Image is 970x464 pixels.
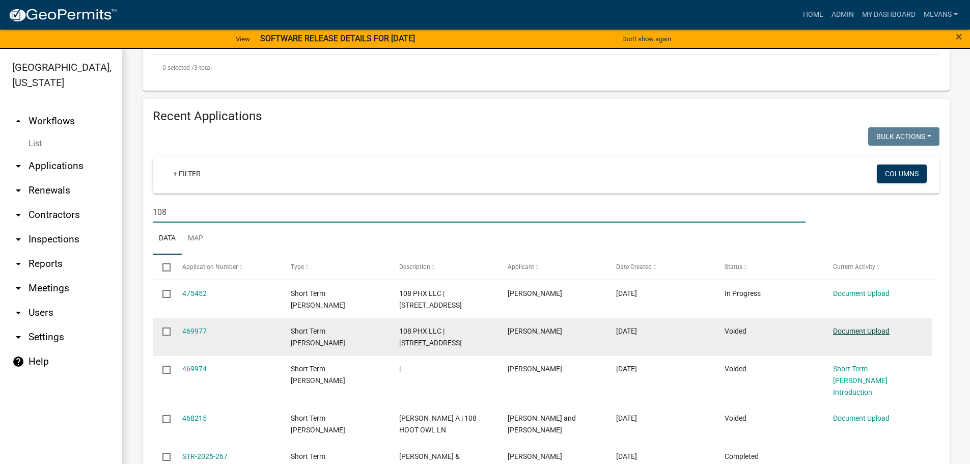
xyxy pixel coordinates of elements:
[858,5,920,24] a: My Dashboard
[823,255,932,279] datatable-header-cell: Current Activity
[833,289,890,297] a: Document Upload
[291,414,345,434] span: Short Term Rental Registration
[12,258,24,270] i: arrow_drop_down
[182,289,207,297] a: 475452
[868,127,939,146] button: Bulk Actions
[498,255,606,279] datatable-header-cell: Applicant
[291,289,345,309] span: Short Term Rental Registration
[616,327,637,335] span: 08/27/2025
[616,365,637,373] span: 08/27/2025
[182,414,207,422] a: 468215
[12,307,24,319] i: arrow_drop_down
[833,414,890,422] a: Document Upload
[399,327,462,347] span: 108 PHX LLC | 108 PHOENIX DR
[291,263,304,270] span: Type
[508,327,562,335] span: Paul Gabrail
[956,31,962,43] button: Close
[232,31,254,47] a: View
[508,414,576,434] span: Brittany and Seth McFle
[920,5,962,24] a: Mevans
[182,223,209,255] a: Map
[153,55,939,80] div: 3 total
[399,263,430,270] span: Description
[12,209,24,221] i: arrow_drop_down
[182,452,228,460] a: STR-2025-267
[12,331,24,343] i: arrow_drop_down
[508,263,534,270] span: Applicant
[12,233,24,245] i: arrow_drop_down
[399,414,477,434] span: FLETCHER BRITTANY A | 108 HOOT OWL LN
[291,327,345,347] span: Short Term Rental Registration
[153,109,939,124] h4: Recent Applications
[606,255,715,279] datatable-header-cell: Date Created
[182,365,207,373] a: 469974
[616,263,652,270] span: Date Created
[616,452,637,460] span: 08/19/2025
[725,414,746,422] span: Voided
[508,365,562,373] span: Paul Gabrail
[725,452,759,460] span: Completed
[508,289,562,297] span: Paul Gabrail
[291,365,345,385] span: Short Term Rental Registration
[12,115,24,127] i: arrow_drop_up
[725,263,742,270] span: Status
[827,5,858,24] a: Admin
[162,64,194,71] span: 0 selected /
[833,263,875,270] span: Current Activity
[172,255,281,279] datatable-header-cell: Application Number
[12,160,24,172] i: arrow_drop_down
[399,289,462,309] span: 108 PHX LLC | 108 PHOENIX DR
[725,289,761,297] span: In Progress
[399,365,401,373] span: |
[182,327,207,335] a: 469977
[508,452,562,460] span: Richard Basila
[281,255,389,279] datatable-header-cell: Type
[877,165,927,183] button: Columns
[153,202,806,223] input: Search for applications
[618,31,675,47] button: Don't show again
[165,165,209,183] a: + Filter
[616,414,637,422] span: 08/23/2025
[12,184,24,197] i: arrow_drop_down
[799,5,827,24] a: Home
[725,365,746,373] span: Voided
[715,255,823,279] datatable-header-cell: Status
[12,356,24,368] i: help
[616,289,637,297] span: 09/08/2025
[833,365,888,396] a: Short Term [PERSON_NAME] Introduction
[153,223,182,255] a: Data
[725,327,746,335] span: Voided
[153,255,172,279] datatable-header-cell: Select
[956,30,962,44] span: ×
[260,34,415,43] strong: SOFTWARE RELEASE DETAILS FOR [DATE]
[182,263,238,270] span: Application Number
[833,327,890,335] a: Document Upload
[12,282,24,294] i: arrow_drop_down
[390,255,498,279] datatable-header-cell: Description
